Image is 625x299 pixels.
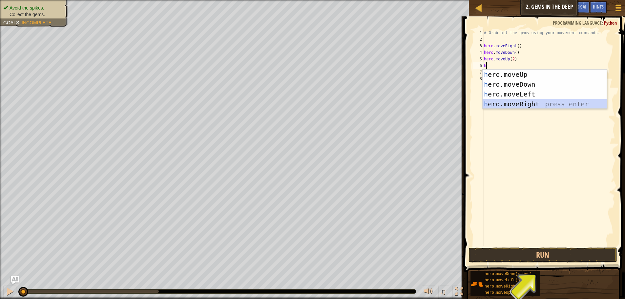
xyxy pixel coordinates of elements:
[22,20,52,25] span: Incomplete
[469,247,617,263] button: Run
[473,36,484,43] div: 2
[3,5,63,11] li: Avoid the spikes.
[3,20,19,25] span: Goals
[593,4,604,10] span: Hints
[10,12,45,17] span: Collect the gems.
[3,286,16,299] button: Ctrl + P: Pause
[575,4,586,10] span: Ask AI
[473,62,484,69] div: 6
[473,75,484,82] div: 8
[485,272,532,276] span: hero.moveDown(steps)
[602,20,604,26] span: :
[473,49,484,56] div: 4
[473,30,484,36] div: 1
[422,286,435,299] button: Adjust volume
[3,11,63,18] li: Collect the gems.
[553,20,602,26] span: Programming language
[440,287,446,296] span: ♫
[604,20,617,26] span: Python
[473,56,484,62] div: 5
[485,290,527,295] span: hero.moveUp(steps)
[438,286,449,299] button: ♫
[470,278,483,290] img: portrait.png
[452,286,466,299] button: Toggle fullscreen
[11,276,19,284] button: Ask AI
[572,1,590,13] button: Ask AI
[10,5,44,11] span: Avoid the spikes.
[485,284,534,289] span: hero.moveRight(steps)
[473,69,484,75] div: 7
[19,20,22,25] span: :
[485,278,532,283] span: hero.moveLeft(steps)
[473,43,484,49] div: 3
